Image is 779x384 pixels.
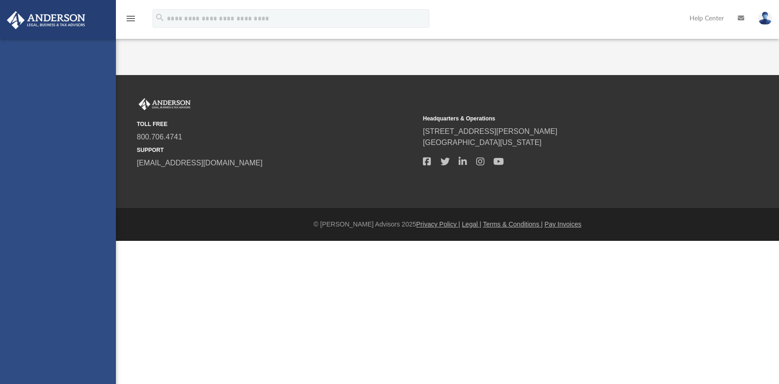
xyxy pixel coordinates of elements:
img: User Pic [758,12,772,25]
a: Pay Invoices [544,220,581,228]
div: © [PERSON_NAME] Advisors 2025 [116,220,779,229]
a: [GEOGRAPHIC_DATA][US_STATE] [423,138,542,146]
small: SUPPORT [137,146,416,154]
a: 800.706.4741 [137,133,182,141]
i: search [155,13,165,23]
small: TOLL FREE [137,120,416,128]
a: Legal | [462,220,481,228]
img: Anderson Advisors Platinum Portal [137,98,192,110]
a: [STREET_ADDRESS][PERSON_NAME] [423,127,557,135]
img: Anderson Advisors Platinum Portal [4,11,88,29]
i: menu [125,13,136,24]
a: Terms & Conditions | [483,220,543,228]
small: Headquarters & Operations [423,114,702,123]
a: [EMAIL_ADDRESS][DOMAIN_NAME] [137,159,262,167]
a: menu [125,18,136,24]
a: Privacy Policy | [416,220,460,228]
